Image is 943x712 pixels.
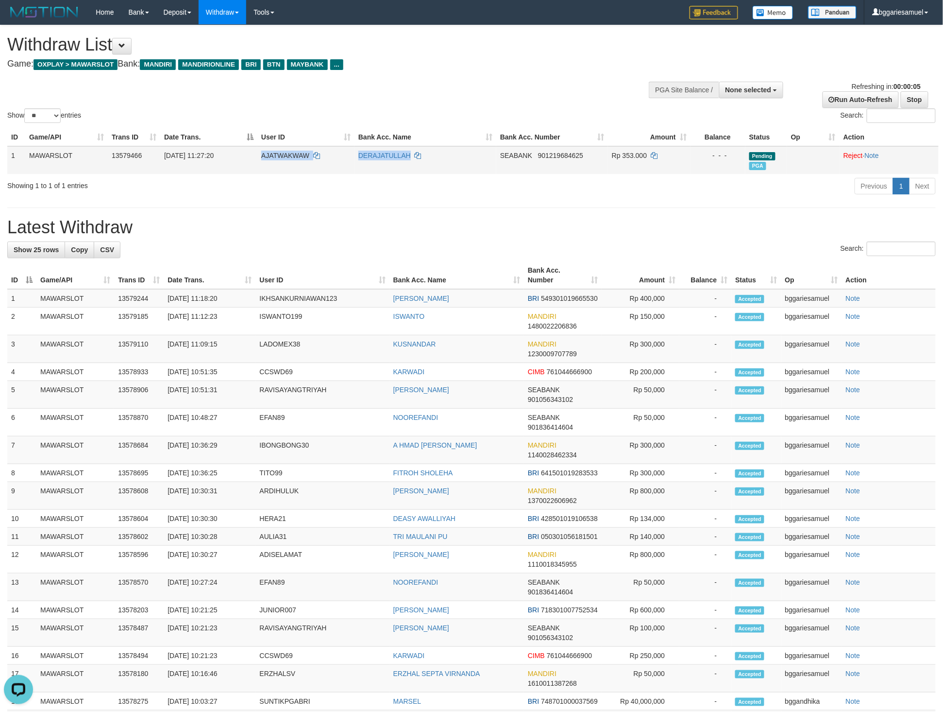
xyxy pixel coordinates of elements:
td: RAVISAYANGTRIYAH [256,619,389,647]
span: Copy 1480022206836 to clipboard [528,322,577,330]
td: 13578870 [114,409,164,436]
span: Accepted [735,625,764,633]
a: Note [846,606,860,614]
th: Amount: activate to sort column ascending [608,128,690,146]
td: MAWARSLOT [36,619,114,647]
h4: Game: Bank: [7,59,619,69]
td: MAWARSLOT [36,308,114,335]
span: Copy 1110018345955 to clipboard [528,560,577,568]
span: Copy 901836414604 to clipboard [528,423,573,431]
td: MAWARSLOT [36,573,114,601]
td: EFAN89 [256,409,389,436]
td: [DATE] 10:21:25 [164,601,255,619]
img: Button%20Memo.svg [753,6,793,19]
span: CSV [100,246,114,254]
a: Note [846,441,860,449]
td: - [679,665,731,693]
th: Op: activate to sort column ascending [787,128,840,146]
label: Search: [841,242,936,256]
td: - [679,573,731,601]
label: Search: [841,108,936,123]
td: MAWARSLOT [36,436,114,464]
td: Rp 300,000 [602,464,679,482]
td: 1 [7,146,25,174]
td: 13578596 [114,546,164,573]
a: NOOREFANDI [393,414,438,421]
td: ARDIHULUK [256,482,389,510]
span: Copy 1230009707789 to clipboard [528,350,577,358]
div: Showing 1 to 1 of 1 entries [7,177,386,191]
td: 10 [7,510,36,528]
div: PGA Site Balance / [649,82,719,98]
th: Bank Acc. Number: activate to sort column ascending [524,261,602,289]
span: Refreshing in: [852,83,921,90]
span: Accepted [735,515,764,523]
td: 13579185 [114,308,164,335]
a: KARWADI [393,368,425,376]
th: User ID: activate to sort column ascending [257,128,354,146]
span: Accepted [735,442,764,450]
td: 13579110 [114,335,164,363]
td: ERZHALSV [256,665,389,693]
td: - [679,528,731,546]
td: MAWARSLOT [36,601,114,619]
td: - [679,464,731,482]
td: 13578602 [114,528,164,546]
td: - [679,510,731,528]
a: ERZHAL SEPTA VIRNANDA [393,670,480,677]
td: MAWARSLOT [36,464,114,482]
a: Note [846,670,860,677]
a: A HMAD [PERSON_NAME] [393,441,477,449]
a: DERAJATULLAH [358,152,411,159]
td: CCSWD69 [256,647,389,665]
span: Copy 549301019665530 to clipboard [541,295,598,302]
span: SEABANK [500,152,532,159]
td: IKHSANKURNIAWAN123 [256,289,389,308]
td: MAWARSLOT [36,289,114,308]
td: 3 [7,335,36,363]
a: [PERSON_NAME] [393,624,449,632]
span: SEABANK [528,624,560,632]
td: [DATE] 10:51:31 [164,381,255,409]
td: 4 [7,363,36,381]
td: Rp 300,000 [602,436,679,464]
td: bggariesamuel [781,464,842,482]
td: - [679,647,731,665]
span: Copy 641501019283533 to clipboard [541,469,598,477]
td: - [679,436,731,464]
td: [DATE] 10:36:29 [164,436,255,464]
td: Rp 140,000 [602,528,679,546]
span: Accepted [735,313,764,321]
td: bggariesamuel [781,482,842,510]
td: bggariesamuel [781,381,842,409]
span: Copy 718301007752534 to clipboard [541,606,598,614]
a: Previous [855,178,893,194]
span: Accepted [735,652,764,660]
td: IBONGBONG30 [256,436,389,464]
td: [DATE] 10:27:24 [164,573,255,601]
a: Note [846,368,860,376]
td: 16 [7,647,36,665]
td: bggariesamuel [781,546,842,573]
a: Note [846,515,860,522]
td: [DATE] 11:18:20 [164,289,255,308]
span: MANDIRI [528,551,556,558]
span: MANDIRI [528,487,556,495]
th: ID [7,128,25,146]
td: MAWARSLOT [36,363,114,381]
a: Run Auto-Refresh [823,91,899,108]
td: Rp 800,000 [602,546,679,573]
th: Balance: activate to sort column ascending [679,261,731,289]
td: Rp 50,000 [602,573,679,601]
td: 13578933 [114,363,164,381]
th: Amount: activate to sort column ascending [602,261,679,289]
td: Rp 250,000 [602,647,679,665]
span: Copy 901056343102 to clipboard [528,634,573,642]
span: Show 25 rows [14,246,59,254]
a: [PERSON_NAME] [393,551,449,558]
td: Rp 50,000 [602,665,679,693]
td: HERA21 [256,510,389,528]
th: Game/API: activate to sort column ascending [25,128,108,146]
td: bggariesamuel [781,510,842,528]
a: Note [846,313,860,320]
